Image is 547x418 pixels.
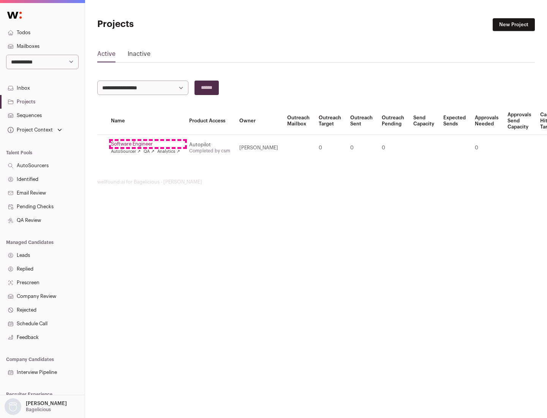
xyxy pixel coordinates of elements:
[6,125,63,135] button: Open dropdown
[377,135,409,161] td: 0
[3,398,68,415] button: Open dropdown
[26,407,51,413] p: Bagelicious
[346,135,377,161] td: 0
[493,18,535,31] a: New Project
[97,18,243,30] h1: Projects
[111,141,180,147] a: Software Engineer
[503,107,536,135] th: Approvals Send Capacity
[157,149,180,155] a: Analytics ↗
[6,127,53,133] div: Project Context
[144,149,154,155] a: QA ↗
[111,149,141,155] a: AutoSourcer ↗
[470,107,503,135] th: Approvals Needed
[235,107,283,135] th: Owner
[185,107,235,135] th: Product Access
[189,142,230,148] div: Autopilot
[346,107,377,135] th: Outreach Sent
[439,107,470,135] th: Expected Sends
[106,107,185,135] th: Name
[314,107,346,135] th: Outreach Target
[283,107,314,135] th: Outreach Mailbox
[128,49,150,62] a: Inactive
[97,49,115,62] a: Active
[314,135,346,161] td: 0
[26,401,67,407] p: [PERSON_NAME]
[5,398,21,415] img: nopic.png
[409,107,439,135] th: Send Capacity
[3,8,26,23] img: Wellfound
[97,179,535,185] footer: wellfound:ai for Bagelicious - [PERSON_NAME]
[470,135,503,161] td: 0
[189,149,230,153] a: Completed by csm
[235,135,283,161] td: [PERSON_NAME]
[377,107,409,135] th: Outreach Pending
